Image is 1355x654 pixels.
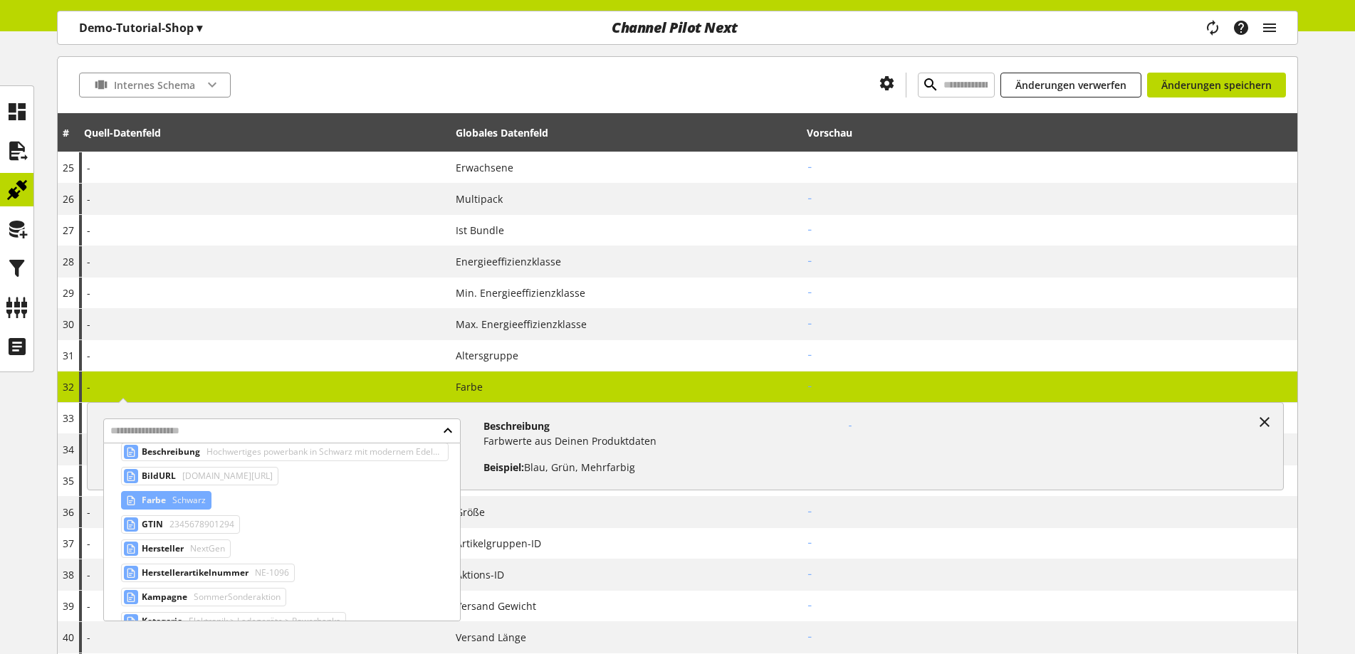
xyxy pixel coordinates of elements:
[807,191,1292,206] h2: -
[807,630,1292,645] h2: -
[63,161,74,174] span: 25
[456,125,548,140] div: Globales Datenfeld
[807,160,1292,175] h2: -
[87,223,90,237] span: -
[807,348,1292,363] h2: -
[807,379,1266,394] h2: -
[456,254,561,269] span: Energieeffizienzklasse
[63,126,69,139] span: #
[63,505,74,519] span: 36
[483,460,524,474] span: Beispiel:
[524,460,635,474] span: Blau, Grün, Mehrfarbig
[456,505,485,519] span: Größe
[1147,73,1286,97] button: Änderungen speichern
[87,317,90,331] span: -
[456,160,513,175] span: Erwachsene
[197,20,202,36] span: ▾
[79,19,202,36] p: Demo-Tutorial-Shop
[204,443,443,460] span: Hochwertiges powerbank in Schwarz mit modernem Edelstahl-Design.
[1161,78,1272,93] span: Änderungen speichern
[807,285,1292,300] h2: -
[63,223,74,237] span: 27
[252,564,289,581] span: NE-1096
[167,516,234,533] span: 2345678901294
[456,317,587,332] span: Max. Energieeffizienzklasse
[456,567,504,582] span: Aktions-ID
[142,589,187,606] span: Kampagne
[87,286,90,300] span: -
[807,598,1292,613] h2: -
[87,537,90,550] span: -
[57,11,1298,45] nav: main navigation
[807,317,1292,332] h2: -
[456,598,536,613] span: Versand Gewicht
[179,468,273,485] span: www.shop.de/images/powerbank-1096.jpg
[63,349,74,362] span: 31
[186,613,340,630] span: Elektronik > Ladegeräte > Powerbanks
[825,407,1280,475] div: -
[807,223,1292,238] h2: -
[63,255,74,268] span: 28
[807,567,1292,582] h2: -
[483,433,819,448] p: Farbwerte aus Deinen Produktdaten
[187,540,225,557] span: NextGen
[456,630,526,645] span: Versand Länge
[483,418,819,433] h4: Beschreibung
[169,492,206,509] span: Schwarz
[87,599,90,613] span: -
[142,613,182,630] span: Kategorie
[63,380,74,394] span: 32
[456,379,483,394] span: Farbe
[63,631,74,644] span: 40
[191,589,281,606] span: SommerSonderaktion
[87,255,90,268] span: -
[142,564,248,581] span: Herstellerartikelnummer
[807,254,1292,269] h2: -
[84,125,161,140] div: Quell-Datenfeld
[63,443,74,456] span: 34
[142,516,163,533] span: GTIN
[63,286,74,300] span: 29
[807,125,852,140] div: Vorschau
[87,380,90,394] span: -
[142,443,200,460] span: Beschreibung
[63,568,74,581] span: 38
[87,161,90,174] span: -
[142,492,166,509] span: Farbe
[807,536,1292,551] h2: -
[63,474,74,487] span: 35
[456,536,541,551] span: Artikelgruppen-ID
[456,348,518,363] span: Altersgruppe
[87,192,90,206] span: -
[1000,73,1141,97] button: Änderungen verwerfen
[1015,78,1126,93] span: Änderungen verwerfen
[63,599,74,613] span: 39
[87,568,90,581] span: -
[142,540,184,557] span: Hersteller
[456,191,503,206] span: Multipack
[87,349,90,362] span: -
[63,192,74,206] span: 26
[63,317,74,331] span: 30
[87,505,90,519] span: -
[63,537,74,550] span: 37
[87,631,90,644] span: -
[63,411,74,425] span: 33
[456,223,504,238] span: Ist Bundle
[456,285,585,300] span: Min. Energieeffizienzklasse
[142,468,176,485] span: BildURL
[807,505,1292,519] h2: -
